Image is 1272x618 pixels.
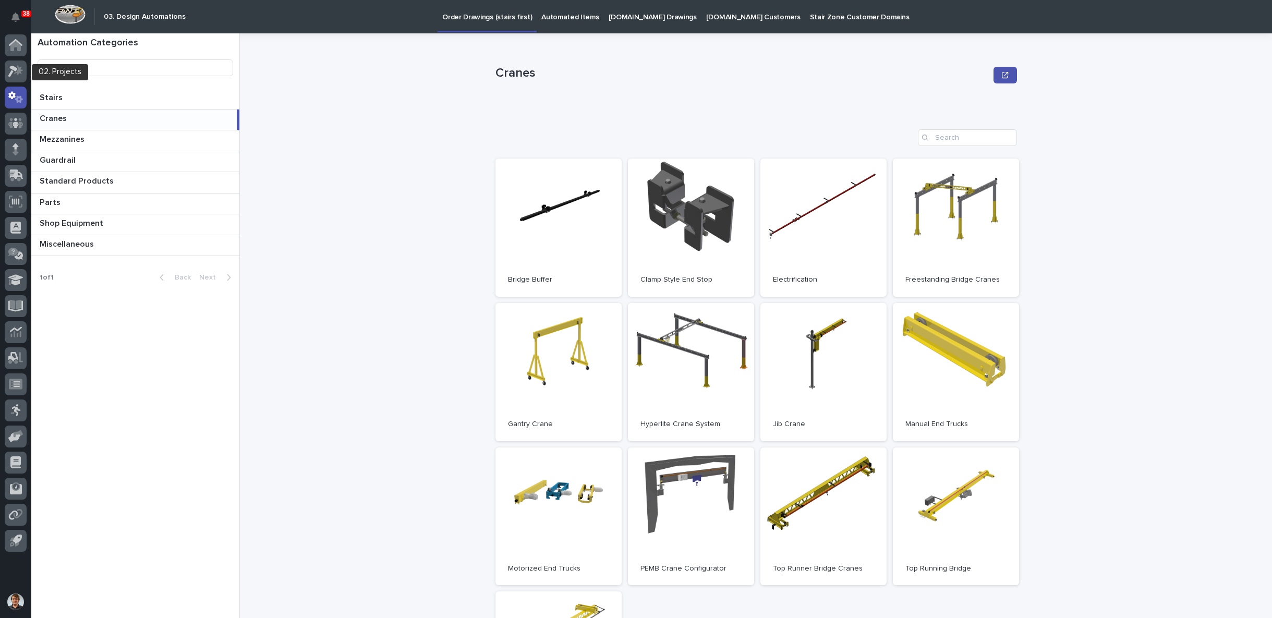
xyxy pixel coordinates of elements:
a: Freestanding Bridge Cranes [893,159,1019,297]
a: Motorized End Trucks [495,447,622,586]
h1: Automation Categories [38,38,233,49]
a: Shop EquipmentShop Equipment [31,214,239,235]
span: Next [199,274,222,281]
a: CranesCranes [31,110,239,130]
span: Back [168,274,191,281]
button: Next [195,273,239,282]
p: Bridge Buffer [508,275,609,284]
a: Clamp Style End Stop [628,159,754,297]
button: Back [151,273,195,282]
a: StairsStairs [31,89,239,110]
img: Workspace Logo [55,5,86,24]
p: Shop Equipment [40,216,105,228]
a: Jib Crane [760,303,887,441]
p: Freestanding Bridge Cranes [905,275,1007,284]
p: Top Runner Bridge Cranes [773,564,874,573]
p: Hyperlite Crane System [640,420,742,429]
a: PEMB Crane Configurator [628,447,754,586]
input: Search [38,59,233,76]
a: GuardrailGuardrail [31,151,239,172]
a: MezzaninesMezzanines [31,130,239,151]
p: 38 [23,10,30,17]
a: Electrification [760,159,887,297]
a: Manual End Trucks [893,303,1019,441]
a: Top Runner Bridge Cranes [760,447,887,586]
button: Notifications [5,6,27,28]
p: Top Running Bridge [905,564,1007,573]
a: PartsParts [31,193,239,214]
a: Top Running Bridge [893,447,1019,586]
button: users-avatar [5,591,27,613]
a: Gantry Crane [495,303,622,441]
p: Jib Crane [773,420,874,429]
p: Miscellaneous [40,237,96,249]
p: Stairs [40,91,65,103]
p: Parts [40,196,63,208]
p: Manual End Trucks [905,420,1007,429]
p: Electrification [773,275,874,284]
p: Clamp Style End Stop [640,275,742,284]
p: Cranes [40,112,69,124]
a: Hyperlite Crane System [628,303,754,441]
div: Notifications38 [13,13,27,29]
p: Gantry Crane [508,420,609,429]
p: 1 of 1 [31,265,62,290]
p: Guardrail [40,153,78,165]
a: Standard ProductsStandard Products [31,172,239,193]
p: Motorized End Trucks [508,564,609,573]
p: Standard Products [40,174,116,186]
a: MiscellaneousMiscellaneous [31,235,239,256]
p: Cranes [495,66,990,81]
input: Search [918,129,1017,146]
a: Bridge Buffer [495,159,622,297]
p: Mezzanines [40,132,87,144]
p: PEMB Crane Configurator [640,564,742,573]
h2: 03. Design Automations [104,13,186,21]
